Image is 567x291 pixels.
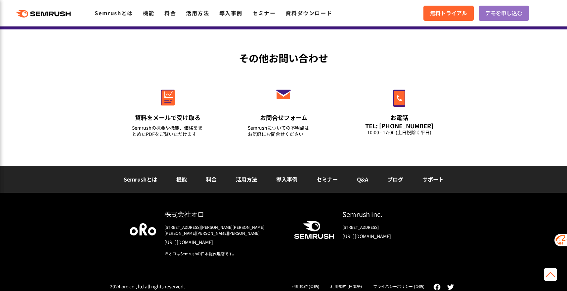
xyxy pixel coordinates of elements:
[342,209,437,219] div: Semrush inc.
[423,6,474,21] a: 無料トライアル
[219,9,242,17] a: 導入事例
[342,233,437,239] a: [URL][DOMAIN_NAME]
[387,175,403,183] a: ブログ
[164,9,176,17] a: 料金
[485,9,522,18] span: デモを申し込む
[164,224,283,236] div: [STREET_ADDRESS][PERSON_NAME][PERSON_NAME][PERSON_NAME][PERSON_NAME][PERSON_NAME]
[479,6,529,21] a: デモを申し込む
[317,175,338,183] a: セミナー
[342,224,437,230] div: [STREET_ADDRESS]
[236,175,257,183] a: 活用方法
[447,284,454,290] img: twitter
[248,113,319,122] div: お問合せフォーム
[164,209,283,219] div: 株式会社オロ
[143,9,154,17] a: 機能
[433,283,441,291] img: facebook
[364,113,435,122] div: お電話
[234,75,333,145] a: お問合せフォーム Semrushについての不明点はお気軽にお問合せください
[206,175,217,183] a: 料金
[186,9,209,17] a: 活用方法
[276,175,297,183] a: 導入事例
[357,175,368,183] a: Q&A
[364,129,435,136] div: 10:00 - 17:00 (土日祝除く平日)
[422,175,444,183] a: サポート
[248,125,319,137] div: Semrushについての不明点は お気軽にお問合せください
[132,113,203,122] div: 資料をメールで受け取る
[110,51,457,65] div: その他お問い合わせ
[430,9,467,18] span: 無料トライアル
[164,251,283,257] div: ※オロはSemrushの日本総代理店です。
[364,122,435,129] div: TEL: [PHONE_NUMBER]
[118,75,217,145] a: 資料をメールで受け取る Semrushの概要や機能、価格をまとめたPDFをご覧いただけます
[252,9,276,17] a: セミナー
[132,125,203,137] div: Semrushの概要や機能、価格をまとめたPDFをご覧いただけます
[373,283,424,289] a: プライバシーポリシー (英語)
[164,239,283,245] a: [URL][DOMAIN_NAME]
[292,283,319,289] a: 利用規約 (英語)
[124,175,157,183] a: Semrushとは
[176,175,187,183] a: 機能
[130,223,156,235] img: oro company
[95,9,133,17] a: Semrushとは
[330,283,362,289] a: 利用規約 (日本語)
[110,283,185,289] div: 2024 oro co., ltd all rights reserved.
[285,9,332,17] a: 資料ダウンロード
